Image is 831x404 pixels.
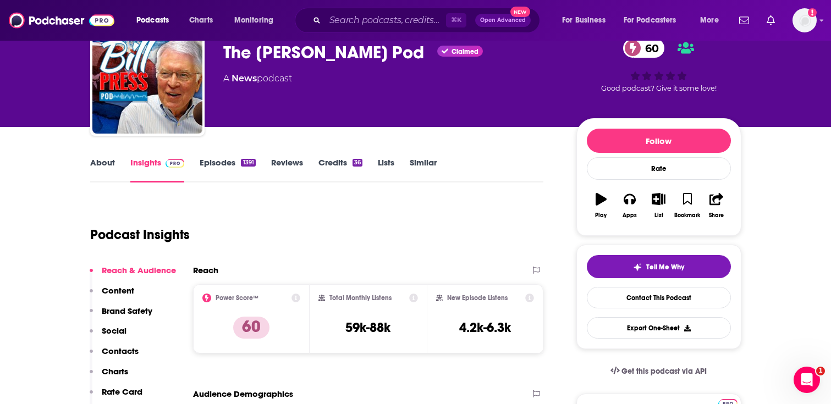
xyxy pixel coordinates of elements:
button: Follow [587,129,731,153]
a: Get this podcast via API [602,358,716,385]
button: Export One-Sheet [587,317,731,339]
img: Podchaser Pro [166,159,185,168]
button: Show profile menu [793,8,817,32]
span: 1 [816,367,825,375]
button: open menu [692,12,733,29]
span: New [510,7,530,17]
p: Rate Card [102,386,142,397]
button: Open AdvancedNew [475,14,531,27]
button: Apps [615,186,644,225]
div: 60Good podcast? Give it some love! [576,31,741,99]
div: Share [709,212,724,219]
div: 1391 [241,159,255,167]
h2: New Episode Listens [447,294,508,302]
a: Lists [378,157,394,182]
h2: Total Monthly Listens [329,294,392,302]
button: Content [90,285,134,306]
a: Contact This Podcast [587,287,731,308]
p: Social [102,325,126,336]
span: Monitoring [234,13,273,28]
div: Search podcasts, credits, & more... [305,8,551,33]
h1: Podcast Insights [90,226,190,243]
p: Reach & Audience [102,265,176,275]
span: Get this podcast via API [621,367,707,376]
a: About [90,157,115,182]
h2: Reach [193,265,218,275]
img: User Profile [793,8,817,32]
img: The Bill Press Pod [92,24,202,134]
h3: 4.2k-6.3k [459,319,511,336]
p: Charts [102,366,128,377]
button: Share [702,186,730,225]
iframe: Intercom live chat [794,367,820,393]
a: News [232,73,257,84]
div: 36 [353,159,362,167]
a: InsightsPodchaser Pro [130,157,185,182]
p: Brand Safety [102,306,152,316]
h2: Audience Demographics [193,389,293,399]
div: Bookmark [674,212,700,219]
span: More [700,13,719,28]
button: Reach & Audience [90,265,176,285]
span: ⌘ K [446,13,466,27]
span: Podcasts [136,13,169,28]
button: open menu [227,12,288,29]
span: Tell Me Why [646,263,684,272]
a: Charts [182,12,219,29]
p: Contacts [102,346,139,356]
button: Brand Safety [90,306,152,326]
div: List [654,212,663,219]
input: Search podcasts, credits, & more... [325,12,446,29]
span: For Podcasters [624,13,676,28]
button: Bookmark [673,186,702,225]
button: Contacts [90,346,139,366]
a: Show notifications dropdown [735,11,753,30]
h2: Power Score™ [216,294,258,302]
a: Reviews [271,157,303,182]
a: 60 [623,38,664,58]
button: Charts [90,366,128,386]
button: tell me why sparkleTell Me Why [587,255,731,278]
button: List [644,186,673,225]
button: open menu [617,12,692,29]
button: Play [587,186,615,225]
span: Good podcast? Give it some love! [601,84,717,92]
span: Charts [189,13,213,28]
button: Social [90,325,126,346]
span: Claimed [452,49,478,54]
a: Similar [410,157,437,182]
a: Show notifications dropdown [762,11,779,30]
div: A podcast [223,72,292,85]
span: Open Advanced [480,18,526,23]
p: 60 [233,317,269,339]
p: Content [102,285,134,296]
a: Credits36 [318,157,362,182]
div: Rate [587,157,731,180]
img: Podchaser - Follow, Share and Rate Podcasts [9,10,114,31]
svg: Add a profile image [808,8,817,17]
h3: 59k-88k [345,319,390,336]
img: tell me why sparkle [633,263,642,272]
button: open menu [554,12,619,29]
button: open menu [129,12,183,29]
span: Logged in as gussent [793,8,817,32]
span: For Business [562,13,606,28]
a: Episodes1391 [200,157,255,182]
div: Play [595,212,607,219]
span: 60 [634,38,664,58]
div: Apps [623,212,637,219]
